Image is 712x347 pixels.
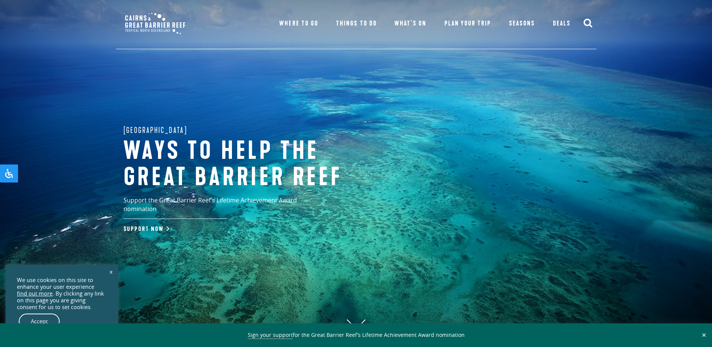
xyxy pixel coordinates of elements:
a: Accept [19,314,60,329]
button: Close [700,332,708,338]
a: x [106,263,116,280]
a: Sign your support [248,331,293,339]
a: Things To Do [336,18,376,29]
span: for the Great Barrier Reef’s Lifetime Achievement Award nomination [248,331,465,339]
a: Seasons [509,18,535,29]
a: find out more [17,290,53,297]
svg: Open Accessibility Panel [5,169,14,178]
div: We use cookies on this site to enhance your user experience . By clicking any link on this page y... [17,277,107,311]
a: Where To Go [279,18,318,29]
p: Support the Great Barrier Reef’s Lifetime Achievement Award nomination [123,196,330,219]
span: [GEOGRAPHIC_DATA] [123,124,188,136]
a: Support Now [123,225,168,233]
h1: Ways to help the great barrier reef [123,138,371,190]
img: CGBR-TNQ_dual-logo.svg [120,8,191,39]
a: Deals [553,18,571,30]
a: What’s On [394,18,426,29]
a: Plan Your Trip [444,18,491,29]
